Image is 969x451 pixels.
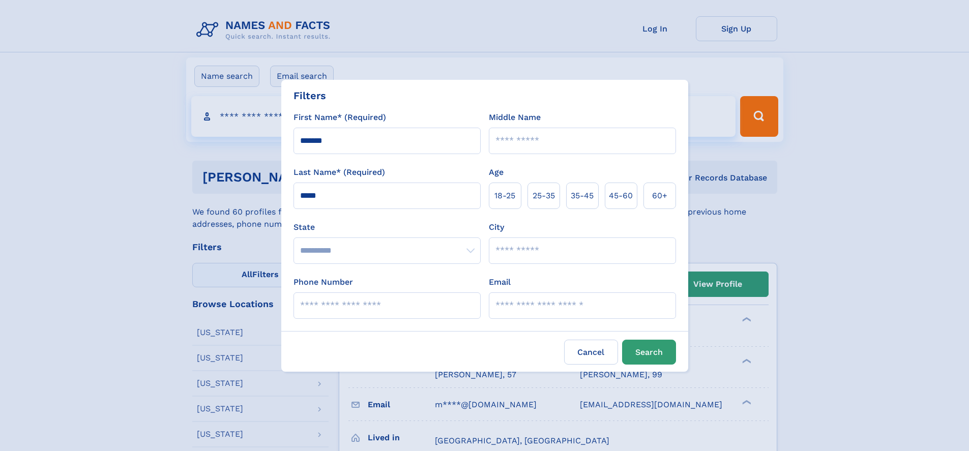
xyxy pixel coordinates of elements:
button: Search [622,340,676,365]
label: City [489,221,504,233]
div: Filters [293,88,326,103]
span: 60+ [652,190,667,202]
label: Last Name* (Required) [293,166,385,178]
label: Age [489,166,504,178]
span: 18‑25 [494,190,515,202]
span: 45‑60 [609,190,633,202]
label: Middle Name [489,111,541,124]
label: State [293,221,481,233]
label: Cancel [564,340,618,365]
label: Email [489,276,511,288]
span: 35‑45 [571,190,594,202]
label: First Name* (Required) [293,111,386,124]
label: Phone Number [293,276,353,288]
span: 25‑35 [533,190,555,202]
